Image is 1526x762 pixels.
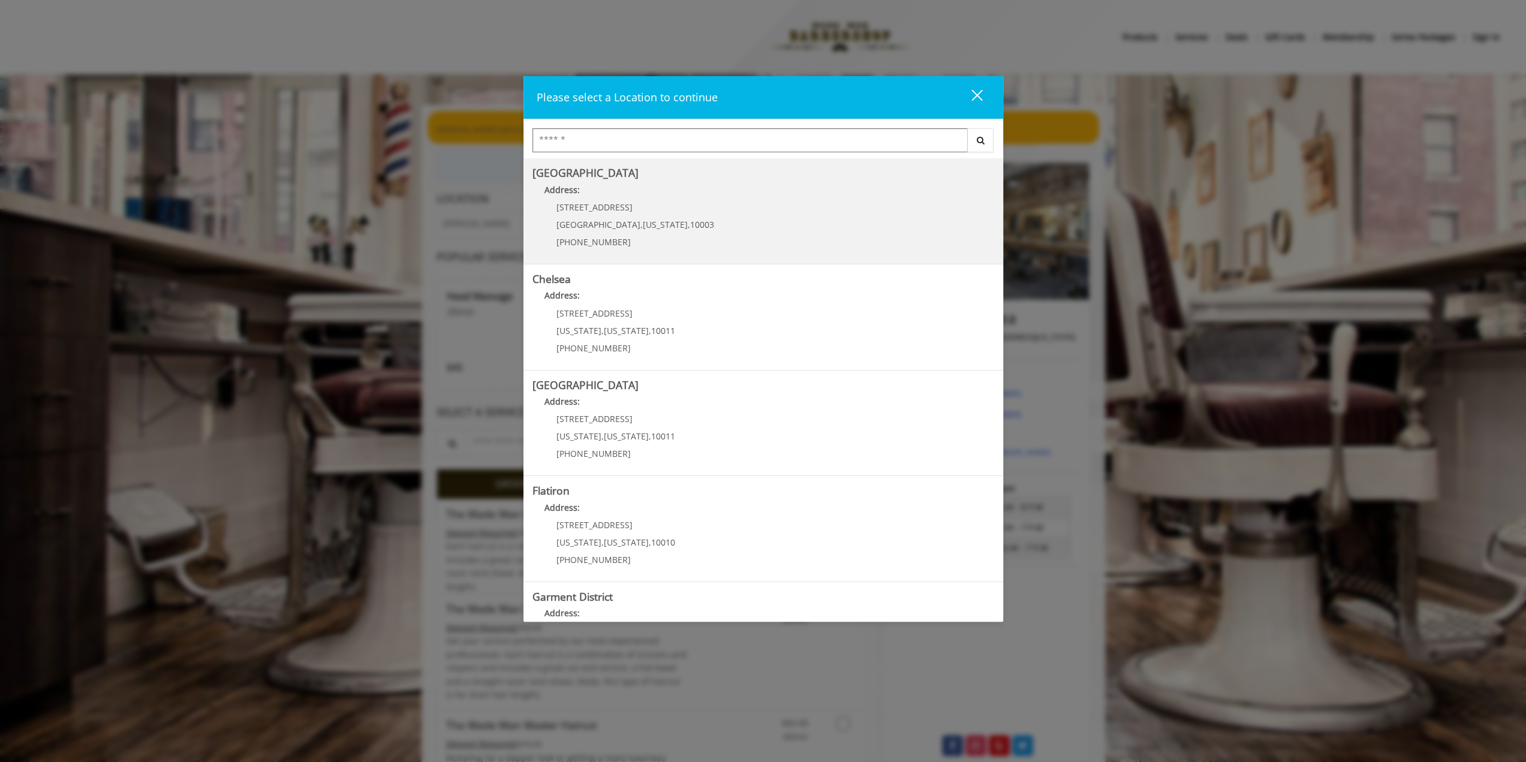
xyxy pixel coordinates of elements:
span: 10010 [651,537,675,548]
span: , [601,430,604,442]
b: Chelsea [532,272,571,286]
input: Search Center [532,128,968,152]
span: , [649,430,651,442]
span: [US_STATE] [604,325,649,336]
span: , [649,325,651,336]
span: [US_STATE] [556,537,601,548]
span: , [601,325,604,336]
span: Please select a Location to continue [537,90,718,104]
span: , [601,537,604,548]
span: [PHONE_NUMBER] [556,342,631,354]
span: [STREET_ADDRESS] [556,519,633,531]
span: [US_STATE] [604,430,649,442]
span: , [640,219,643,230]
b: Address: [544,607,580,619]
span: 10011 [651,430,675,442]
span: [STREET_ADDRESS] [556,201,633,213]
span: , [649,537,651,548]
span: [PHONE_NUMBER] [556,448,631,459]
b: Address: [544,290,580,301]
div: close dialog [958,89,982,107]
span: [US_STATE] [604,537,649,548]
span: [US_STATE] [643,219,688,230]
span: [STREET_ADDRESS] [556,413,633,424]
span: [PHONE_NUMBER] [556,554,631,565]
b: [GEOGRAPHIC_DATA] [532,378,639,392]
span: , [688,219,690,230]
b: Flatiron [532,483,570,498]
b: Garment District [532,589,613,604]
span: 10003 [690,219,714,230]
span: [STREET_ADDRESS] [556,308,633,319]
b: Address: [544,502,580,513]
i: Search button [974,136,988,144]
span: [GEOGRAPHIC_DATA] [556,219,640,230]
span: [US_STATE] [556,325,601,336]
b: Address: [544,184,580,195]
b: [GEOGRAPHIC_DATA] [532,165,639,180]
span: [US_STATE] [556,430,601,442]
span: 10011 [651,325,675,336]
button: close dialog [949,85,990,110]
span: [PHONE_NUMBER] [556,236,631,248]
b: Address: [544,396,580,407]
div: Center Select [532,128,994,158]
